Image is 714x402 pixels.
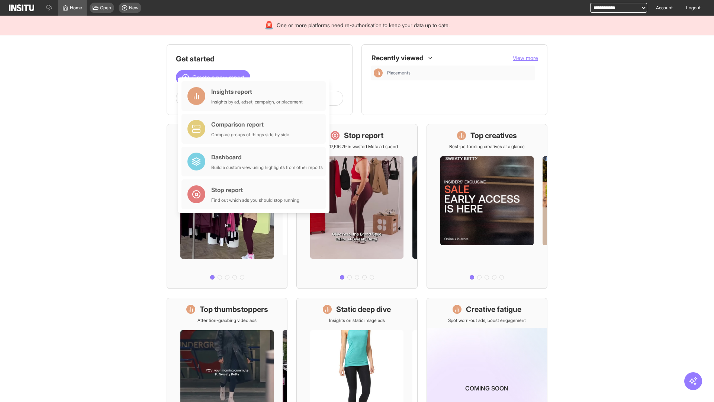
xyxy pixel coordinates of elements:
div: Stop report [211,185,299,194]
a: Stop reportSave £17,516.79 in wasted Meta ad spend [296,124,417,289]
p: Insights on static image ads [329,318,385,323]
div: Comparison report [211,120,289,129]
span: One or more platforms need re-authorisation to keep your data up to date. [277,22,450,29]
img: Logo [9,4,34,11]
span: View more [513,55,538,61]
div: Insights by ad, adset, campaign, or placement [211,99,303,105]
p: Best-performing creatives at a glance [449,144,525,150]
a: Top creativesBest-performing creatives at a glance [427,124,547,289]
span: Create a new report [192,73,244,82]
h1: Top thumbstoppers [200,304,268,315]
span: Placements [387,70,532,76]
div: Insights [374,68,383,77]
p: Save £17,516.79 in wasted Meta ad spend [316,144,398,150]
span: Placements [387,70,411,76]
div: Compare groups of things side by side [211,132,289,138]
div: Build a custom view using highlights from other reports [211,165,323,170]
div: 🚨 [264,20,274,31]
h1: Stop report [344,130,383,141]
h1: Get started [176,54,343,64]
p: Attention-grabbing video ads [197,318,257,323]
span: Home [70,5,82,11]
h1: Top creatives [470,130,517,141]
div: Insights report [211,87,303,96]
h1: Static deep dive [336,304,391,315]
span: New [129,5,138,11]
div: Dashboard [211,153,323,162]
span: Open [100,5,111,11]
button: Create a new report [176,70,250,85]
a: What's live nowSee all active ads instantly [167,124,287,289]
div: Find out which ads you should stop running [211,197,299,203]
button: View more [513,54,538,62]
